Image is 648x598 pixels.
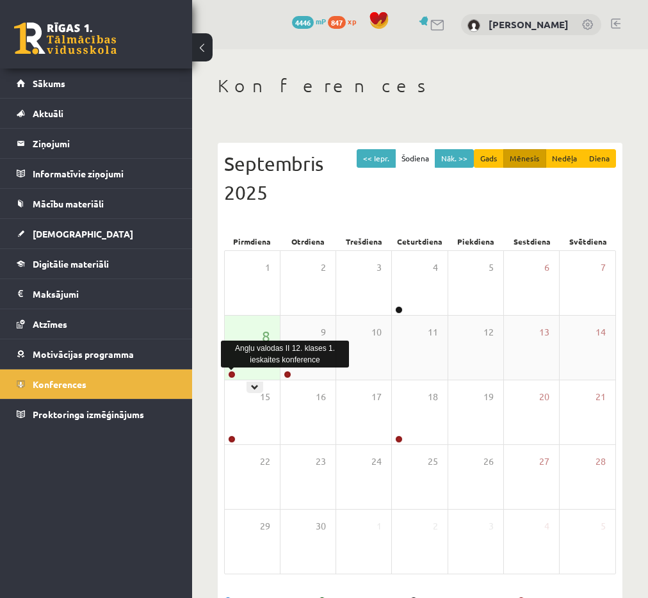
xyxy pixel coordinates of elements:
button: Mēnesis [503,149,546,168]
a: Aktuāli [17,99,176,128]
div: Trešdiena [336,232,392,250]
a: Informatīvie ziņojumi [17,159,176,188]
span: 10 [371,325,382,339]
span: 13 [539,325,549,339]
div: Ceturtdiena [392,232,448,250]
div: Sestdiena [504,232,560,250]
span: Sākums [33,77,65,89]
span: Proktoringa izmēģinājums [33,408,144,420]
span: Mācību materiāli [33,198,104,209]
a: Proktoringa izmēģinājums [17,400,176,429]
div: Piekdiena [448,232,504,250]
span: 9 [321,325,326,339]
h1: Konferences [218,75,622,97]
span: 11 [428,325,438,339]
div: Septembris 2025 [224,149,616,207]
span: 23 [316,455,326,469]
span: 4 [544,519,549,533]
span: 21 [595,390,606,404]
a: 847 xp [328,16,362,26]
span: Digitālie materiāli [33,258,109,270]
span: 8 [262,325,270,347]
span: 5 [601,519,606,533]
span: 6 [544,261,549,275]
span: 16 [316,390,326,404]
a: 4446 mP [292,16,326,26]
span: 17 [371,390,382,404]
span: 30 [316,519,326,533]
span: 29 [260,519,270,533]
a: Mācību materiāli [17,189,176,218]
a: Motivācijas programma [17,339,176,369]
span: 4 [433,261,438,275]
span: Konferences [33,378,86,390]
legend: Informatīvie ziņojumi [33,159,176,188]
span: xp [348,16,356,26]
span: 15 [260,390,270,404]
img: Jekaterina Eliza Šatrovska [467,19,480,32]
span: Aktuāli [33,108,63,119]
a: Rīgas 1. Tālmācības vidusskola [14,22,117,54]
span: 4446 [292,16,314,29]
a: [DEMOGRAPHIC_DATA] [17,219,176,248]
a: Maksājumi [17,279,176,309]
span: 5 [489,261,494,275]
button: Nedēļa [546,149,583,168]
span: 26 [483,455,494,469]
span: 3 [489,519,494,533]
span: 20 [539,390,549,404]
button: Diena [583,149,616,168]
span: 19 [483,390,494,404]
a: Konferences [17,369,176,399]
span: 2 [433,519,438,533]
span: 24 [371,455,382,469]
span: 25 [428,455,438,469]
div: Otrdiena [280,232,336,250]
span: [DEMOGRAPHIC_DATA] [33,228,133,239]
span: Atzīmes [33,318,67,330]
div: Angļu valodas II 12. klases 1. ieskaites konference [221,341,349,368]
a: Digitālie materiāli [17,249,176,279]
div: Svētdiena [560,232,616,250]
span: 27 [539,455,549,469]
span: 2 [321,261,326,275]
span: 28 [595,455,606,469]
a: Atzīmes [17,309,176,339]
span: 1 [377,519,382,533]
span: 18 [428,390,438,404]
span: 7 [601,261,606,275]
span: 3 [377,261,382,275]
a: Sākums [17,69,176,98]
span: 12 [483,325,494,339]
div: Pirmdiena [224,232,280,250]
span: 14 [595,325,606,339]
span: 847 [328,16,346,29]
span: 1 [265,261,270,275]
a: Ziņojumi [17,129,176,158]
legend: Maksājumi [33,279,176,309]
legend: Ziņojumi [33,129,176,158]
span: mP [316,16,326,26]
button: Gads [474,149,504,168]
a: [PERSON_NAME] [489,18,569,31]
button: Nāk. >> [435,149,474,168]
span: 22 [260,455,270,469]
span: Motivācijas programma [33,348,134,360]
button: Šodiena [395,149,435,168]
button: << Iepr. [357,149,396,168]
